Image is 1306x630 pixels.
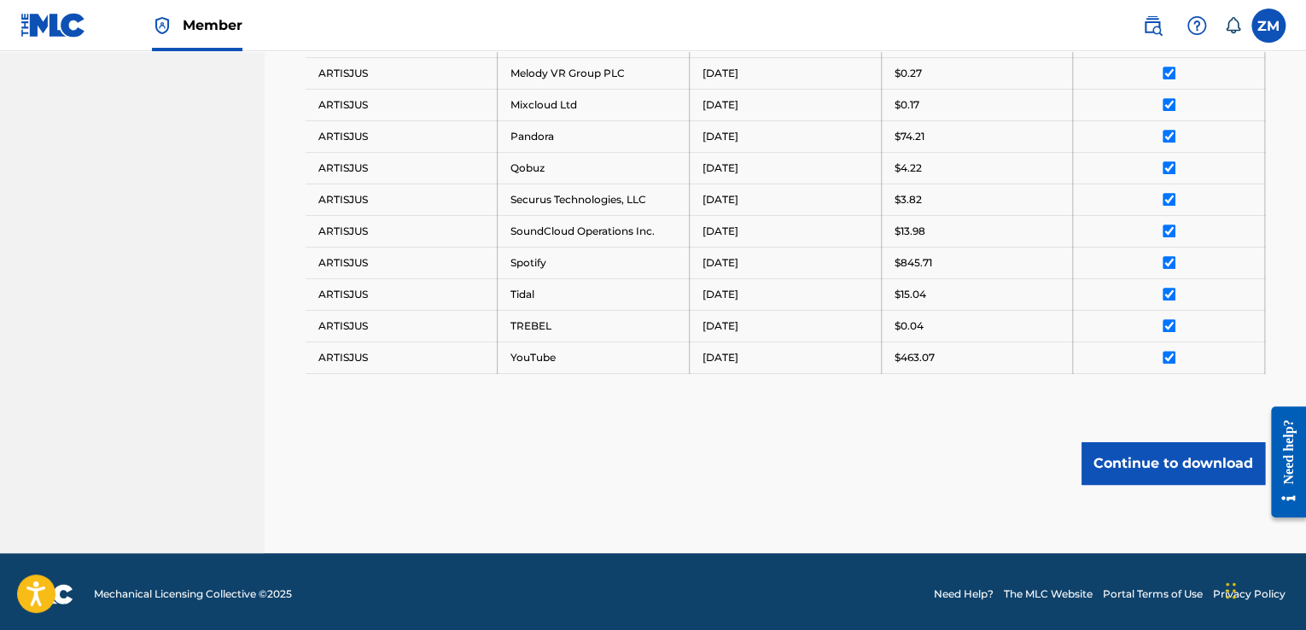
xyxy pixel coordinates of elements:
[1004,586,1093,602] a: The MLC Website
[498,341,690,373] td: YouTube
[306,215,498,247] td: ARTISJUS
[689,57,881,89] td: [DATE]
[306,341,498,373] td: ARTISJUS
[689,89,881,120] td: [DATE]
[895,97,919,113] p: $0.17
[895,129,924,144] p: $74.21
[1226,565,1236,616] div: Drag
[498,152,690,184] td: Qobuz
[306,278,498,310] td: ARTISJUS
[306,247,498,278] td: ARTISJUS
[498,247,690,278] td: Spotify
[1180,9,1214,43] div: Help
[306,57,498,89] td: ARTISJUS
[689,278,881,310] td: [DATE]
[498,89,690,120] td: Mixcloud Ltd
[934,586,994,602] a: Need Help?
[498,310,690,341] td: TREBEL
[498,184,690,215] td: Securus Technologies, LLC
[1213,586,1286,602] a: Privacy Policy
[306,152,498,184] td: ARTISJUS
[306,89,498,120] td: ARTISJUS
[895,66,922,81] p: $0.27
[895,255,932,271] p: $845.71
[498,57,690,89] td: Melody VR Group PLC
[20,13,86,38] img: MLC Logo
[1135,9,1169,43] a: Public Search
[1224,17,1241,34] div: Notifications
[152,15,172,36] img: Top Rightsholder
[1142,15,1163,36] img: search
[306,120,498,152] td: ARTISJUS
[689,215,881,247] td: [DATE]
[1221,548,1306,630] iframe: Chat Widget
[689,120,881,152] td: [DATE]
[498,215,690,247] td: SoundCloud Operations Inc.
[1251,9,1286,43] div: User Menu
[1186,15,1207,36] img: help
[895,318,924,334] p: $0.04
[306,310,498,341] td: ARTISJUS
[895,350,935,365] p: $463.07
[689,310,881,341] td: [DATE]
[1103,586,1203,602] a: Portal Terms of Use
[1082,442,1265,485] button: Continue to download
[498,120,690,152] td: Pandora
[1258,394,1306,531] iframe: Resource Center
[94,586,292,602] span: Mechanical Licensing Collective © 2025
[498,278,690,310] td: Tidal
[895,160,922,176] p: $4.22
[689,152,881,184] td: [DATE]
[895,224,925,239] p: $13.98
[689,184,881,215] td: [DATE]
[689,247,881,278] td: [DATE]
[895,192,922,207] p: $3.82
[183,15,242,35] span: Member
[689,341,881,373] td: [DATE]
[306,184,498,215] td: ARTISJUS
[895,287,926,302] p: $15.04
